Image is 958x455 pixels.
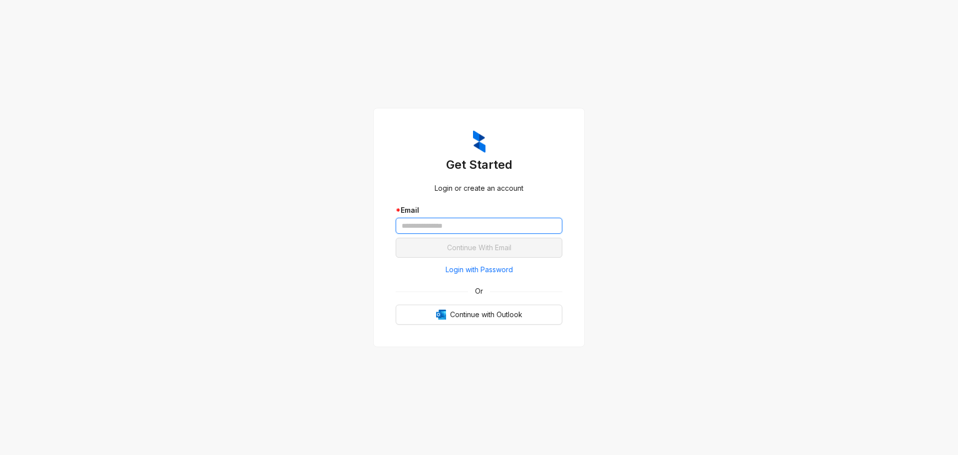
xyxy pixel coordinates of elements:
[396,205,562,216] div: Email
[446,264,513,275] span: Login with Password
[396,238,562,258] button: Continue With Email
[396,262,562,278] button: Login with Password
[436,310,446,320] img: Outlook
[473,130,485,153] img: ZumaIcon
[396,183,562,194] div: Login or create an account
[396,157,562,173] h3: Get Started
[450,309,522,320] span: Continue with Outlook
[468,286,490,297] span: Or
[396,305,562,325] button: OutlookContinue with Outlook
